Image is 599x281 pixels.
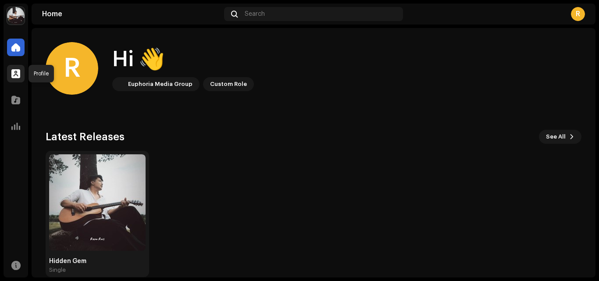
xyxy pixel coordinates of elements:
span: Search [245,11,265,18]
h3: Latest Releases [46,130,125,144]
div: Custom Role [210,79,247,89]
img: 7d1d87e5-074a-4400-87dd-631854d7907a [49,154,146,251]
div: Hidden Gem [49,258,146,265]
div: Single [49,267,66,274]
div: R [571,7,585,21]
div: Home [42,11,221,18]
div: Euphoria Media Group [128,79,193,89]
div: Hi 👋 [112,46,254,74]
button: See All [539,130,581,144]
img: de0d2825-999c-4937-b35a-9adca56ee094 [114,79,125,89]
img: 9cdb4f80-8bf8-4724-a477-59c94c885eae [7,7,25,25]
div: R [46,42,98,95]
span: See All [546,128,566,146]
